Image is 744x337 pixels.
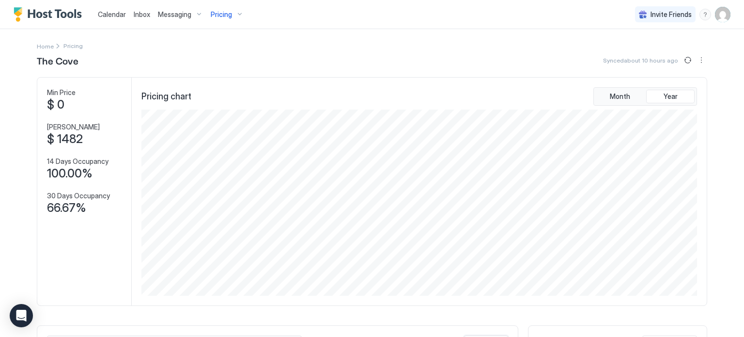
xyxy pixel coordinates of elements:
div: Open Intercom Messenger [10,304,33,327]
div: Breadcrumb [37,41,54,51]
button: More options [696,54,707,66]
span: Min Price [47,88,76,97]
button: Year [646,90,695,103]
button: Month [596,90,644,103]
a: Calendar [98,9,126,19]
span: Month [610,92,630,101]
span: 30 Days Occupancy [47,192,110,200]
a: Host Tools Logo [14,7,86,22]
a: Inbox [134,9,150,19]
span: Invite Friends [651,10,692,19]
div: User profile [715,7,730,22]
span: Pricing chart [141,91,191,102]
span: [PERSON_NAME] [47,123,100,131]
span: 14 Days Occupancy [47,157,108,166]
span: $ 1482 [47,132,83,146]
span: Messaging [158,10,191,19]
div: menu [699,9,711,20]
span: Year [664,92,678,101]
span: The Cove [37,53,78,67]
button: Sync prices [682,54,694,66]
span: Breadcrumb [63,42,83,49]
div: menu [696,54,707,66]
span: 100.00% [47,166,93,181]
span: $ 0 [47,97,64,112]
span: Calendar [98,10,126,18]
span: Synced about 10 hours ago [603,57,678,64]
span: Inbox [134,10,150,18]
div: tab-group [593,87,697,106]
a: Home [37,41,54,51]
span: Home [37,43,54,50]
span: Pricing [211,10,232,19]
span: 66.67% [47,201,86,215]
